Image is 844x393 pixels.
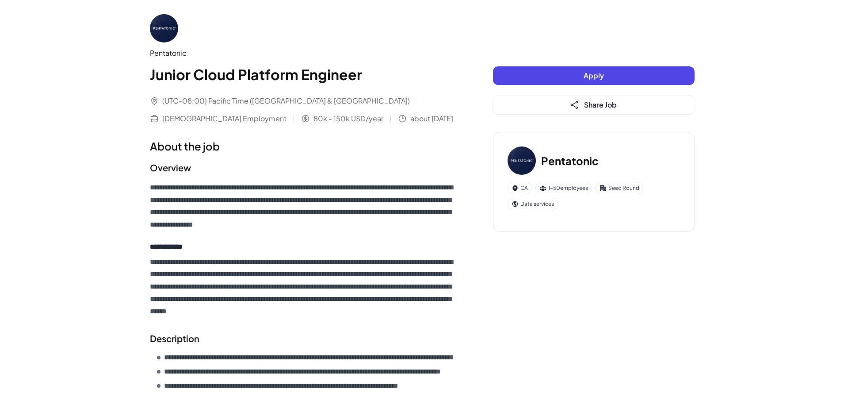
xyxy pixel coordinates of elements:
img: Pe [150,14,178,42]
span: (UTC-08:00) Pacific Time ([GEOGRAPHIC_DATA] & [GEOGRAPHIC_DATA]) [162,96,410,106]
h2: Overview [150,161,458,174]
div: Seed Round [596,182,643,194]
div: Data services [508,198,558,210]
img: Pe [508,146,536,175]
h1: About the job [150,138,458,154]
div: CA [508,182,532,194]
span: Apply [584,71,604,80]
button: Apply [493,66,695,85]
div: 1-50 employees [535,182,592,194]
button: Share Job [493,96,695,114]
div: Pentatonic [150,48,458,58]
h1: Junior Cloud Platform Engineer [150,64,458,85]
span: Share Job [584,100,617,109]
h3: Pentatonic [541,153,599,169]
h2: Description [150,332,458,345]
span: about [DATE] [410,113,453,124]
span: 80k - 150k USD/year [313,113,383,124]
span: [DEMOGRAPHIC_DATA] Employment [162,113,286,124]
